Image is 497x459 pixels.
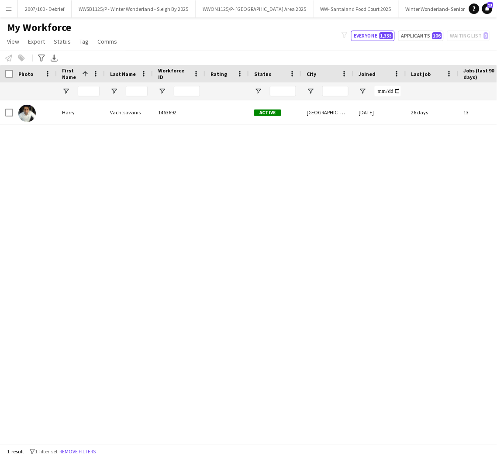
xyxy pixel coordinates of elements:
span: 106 [432,32,442,39]
span: City [307,71,317,77]
input: Last Name Filter Input [126,86,148,96]
div: [DATE] [354,100,406,124]
span: Active [254,110,281,116]
span: Joined [359,71,376,77]
div: Ηarry [57,100,105,124]
div: Vachtsavanis [105,100,153,124]
span: View [7,38,19,45]
a: View [3,36,23,47]
button: Everyone1,335 [351,31,395,41]
span: My Workforce [7,21,71,34]
button: Open Filter Menu [158,87,166,95]
span: 1,335 [380,32,393,39]
button: WWON1125/P- [GEOGRAPHIC_DATA] Area 2025 [196,0,314,17]
app-action-btn: Advanced filters [36,53,47,63]
span: Comms [97,38,117,45]
button: Remove filters [58,447,97,457]
div: [GEOGRAPHIC_DATA] [301,100,354,124]
button: Open Filter Menu [254,87,262,95]
input: City Filter Input [322,86,349,96]
app-action-btn: Export XLSX [49,53,59,63]
div: 1463692 [153,100,205,124]
span: Status [54,38,71,45]
button: Open Filter Menu [307,87,314,95]
span: Photo [18,71,33,77]
span: Workforce ID [158,67,190,80]
span: Last job [411,71,431,77]
button: WW- Santaland Food Court 2025 [314,0,399,17]
span: 93 [487,2,494,8]
span: Rating [211,71,227,77]
input: First Name Filter Input [78,86,100,96]
span: 1 filter set [35,449,58,455]
span: Last Name [110,71,136,77]
span: First Name [62,67,79,80]
button: WWSB1125/P - Winter Wonderland - Sleigh By 2025 [72,0,196,17]
button: Open Filter Menu [62,87,70,95]
a: Export [24,36,48,47]
a: Status [50,36,74,47]
div: 26 days [406,100,459,124]
span: Tag [79,38,89,45]
button: 2007/100 - Debrief [18,0,72,17]
button: Open Filter Menu [359,87,367,95]
a: Comms [94,36,121,47]
img: Ηarry Vachtsavanis [18,105,36,122]
input: Status Filter Input [270,86,296,96]
input: Joined Filter Input [375,86,401,96]
button: Open Filter Menu [110,87,118,95]
a: 93 [482,3,493,14]
button: Applicants106 [398,31,444,41]
input: Workforce ID Filter Input [174,86,200,96]
span: Status [254,71,271,77]
span: Export [28,38,45,45]
a: Tag [76,36,92,47]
